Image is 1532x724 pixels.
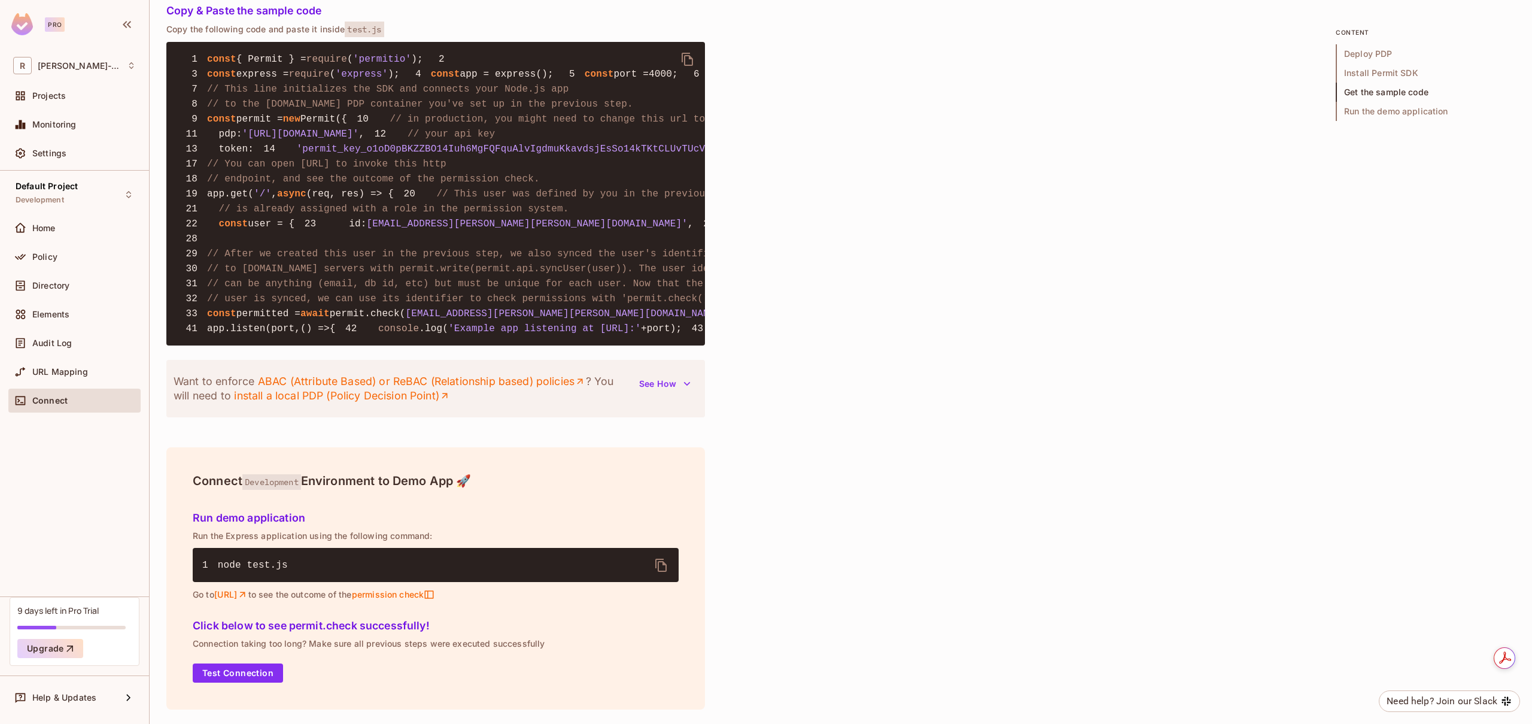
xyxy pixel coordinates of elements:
[207,278,703,289] span: // can be anything (email, db id, etc) but must be unique for each user. Now that the
[16,195,64,205] span: Development
[694,217,725,231] span: 24
[32,310,69,319] span: Elements
[214,589,248,600] a: [URL]
[236,69,289,80] span: express =
[207,189,254,199] span: app.get(
[349,219,361,229] span: id
[236,308,300,319] span: permitted =
[300,308,330,319] span: await
[176,307,207,321] span: 33
[408,129,495,140] span: // your api key
[1336,28,1515,37] p: content
[218,560,288,571] span: node test.js
[193,664,283,683] button: Test Connection
[193,589,679,600] p: Go to to see the outcome of the
[176,172,207,186] span: 18
[351,589,434,600] span: permission check
[207,263,750,274] span: // to [DOMAIN_NAME] servers with permit.write(permit.api.syncUser(user)). The user identifier
[448,323,641,334] span: 'Example app listening at [URL]:'
[207,84,569,95] span: // This line initializes the SDK and connects your Node.js app
[248,144,254,155] span: :
[271,189,277,199] span: ,
[32,223,56,233] span: Home
[207,249,721,259] span: // After we created this user in the previous step, we also synced the user's identifier
[32,120,77,129] span: Monitoring
[13,57,32,74] span: R
[353,54,412,65] span: 'permitio'
[176,187,207,201] span: 19
[242,129,359,140] span: '[URL][DOMAIN_NAME]'
[1336,63,1515,83] span: Install Permit SDK
[32,693,96,702] span: Help & Updates
[17,605,99,616] div: 9 days left in Pro Trial
[242,474,301,490] span: Development
[400,67,431,81] span: 4
[347,112,378,126] span: 10
[347,54,353,65] span: (
[176,127,207,141] span: 11
[176,292,207,306] span: 32
[16,181,78,191] span: Default Project
[390,114,822,125] span: // in production, you might need to change this url to fit your deployment
[176,277,207,291] span: 31
[166,24,705,35] p: Copy the following code and paste it inside
[176,82,207,96] span: 7
[207,174,540,184] span: // endpoint, and see the outcome of the permission check.
[176,217,207,231] span: 22
[367,219,688,229] span: [EMAIL_ADDRESS][PERSON_NAME][PERSON_NAME][DOMAIN_NAME]'
[330,308,406,319] span: permit.check(
[176,67,207,81] span: 3
[193,474,679,488] h4: Connect Environment to Demo App 🚀
[330,69,336,80] span: (
[1336,102,1515,121] span: Run the demo application
[207,159,446,169] span: // You can open [URL] to invoke this http
[257,374,585,389] a: ABAC (Attribute Based) or ReBAC (Relationship based) policies
[176,247,207,261] span: 29
[378,323,419,334] span: console
[647,551,676,580] button: delete
[176,112,207,126] span: 9
[306,54,347,65] span: require
[306,189,394,199] span: (req, res) => {
[176,52,207,66] span: 1
[207,114,236,125] span: const
[32,367,88,377] span: URL Mapping
[32,149,66,158] span: Settings
[32,281,69,290] span: Directory
[219,144,248,155] span: token
[554,67,585,81] span: 5
[394,187,425,201] span: 20
[193,620,679,632] h5: Click below to see permit.check successfully!
[1336,44,1515,63] span: Deploy PDP
[345,22,384,37] span: test.js
[289,69,330,80] span: require
[300,323,330,334] span: () =>
[207,308,236,319] span: const
[166,5,705,17] h5: Copy & Paste the sample code
[300,114,347,125] span: Permit({
[359,129,365,140] span: ,
[431,69,460,80] span: const
[176,157,207,171] span: 17
[406,308,727,319] span: [EMAIL_ADDRESS][PERSON_NAME][PERSON_NAME][DOMAIN_NAME]'
[176,202,207,216] span: 21
[585,69,614,80] span: const
[207,99,633,110] span: // to the [DOMAIN_NAME] PDP container you've set up in the previous step.
[1336,83,1515,102] span: Get the sample code
[649,69,672,80] span: 4000
[254,189,271,199] span: '/'
[236,54,306,65] span: { Permit } =
[11,13,33,35] img: SReyMgAAAABJRU5ErkJggg==
[45,17,65,32] div: Pro
[336,322,367,336] span: 42
[207,69,236,80] span: const
[419,323,448,334] span: .log(
[330,323,336,334] span: {
[193,512,679,524] h5: Run demo application
[411,54,423,65] span: );
[219,129,236,140] span: pdp
[277,189,306,199] span: async
[176,322,207,336] span: 41
[17,639,83,658] button: Upgrade
[297,144,874,155] span: 'permit_key_o1oD0pBKZZBO14Iuh6MgFQFquAlvIgdmuKkavdsjEsSo14kTKtCLUvTUcV9bWf5INA1RSsEbcttLycRnmMioUF'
